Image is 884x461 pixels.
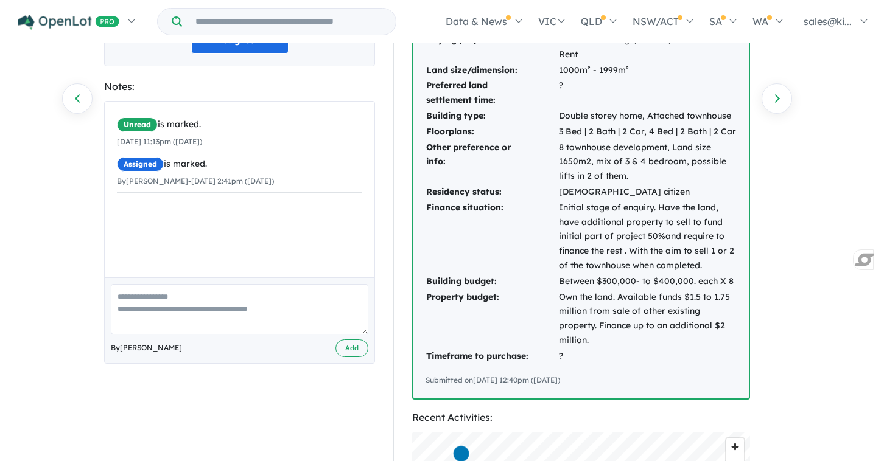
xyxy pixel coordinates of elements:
td: Building type: [426,108,558,124]
td: Finance situation: [426,200,558,274]
td: 1000m² - 1999m² [558,63,737,78]
div: is marked. [117,157,362,172]
td: Initial stage of enquiry. Have the land, have additional property to sell to fund initial part of... [558,200,737,274]
button: Add [335,339,368,357]
td: Land size/dimension: [426,63,558,78]
td: 8 townhouse development, Land size 1650m2, mix of 3 & 4 bedroom, possible lifts in 2 of them. [558,140,737,184]
td: Property budget: [426,289,558,348]
div: is marked. [117,117,362,132]
td: ? [558,348,737,364]
div: Notes: [104,78,375,95]
input: Try estate name, suburb, builder or developer [184,9,393,35]
span: Assigned [117,157,164,172]
td: Building budget: [426,274,558,289]
td: Between $300,000- to $400,000. each X 8 [558,274,737,289]
td: Own the land. Available funds $1.5 to 1.75 million from sale of other existing property. Finance ... [558,289,737,348]
td: Preferred land settlement time: [426,78,558,108]
td: [DEMOGRAPHIC_DATA] citizen [558,184,737,200]
td: Double storey home, Attached townhouse [558,108,737,124]
td: Timeframe to purchase: [426,348,558,364]
span: sales@ki... [804,15,852,27]
td: Buying purpose: [426,32,558,63]
small: By [PERSON_NAME] - [DATE] 2:41pm ([DATE]) [117,176,274,185]
span: Unread [117,117,158,132]
div: Recent Activities: [412,409,750,426]
small: [DATE] 11:13pm ([DATE]) [117,137,202,146]
td: Other preference or info: [426,140,558,184]
img: Openlot PRO Logo White [18,15,119,30]
td: Townhouse design, Builder, Live in and Rent [558,32,737,63]
td: Floorplans: [426,124,558,140]
div: Submitted on [DATE] 12:40pm ([DATE]) [426,374,737,386]
button: Zoom in [726,438,744,456]
td: ? [558,78,737,108]
td: Residency status: [426,184,558,200]
td: 3 Bed | 2 Bath | 2 Car, 4 Bed | 2 Bath | 2 Car [558,124,737,140]
span: By [PERSON_NAME] [111,342,182,354]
